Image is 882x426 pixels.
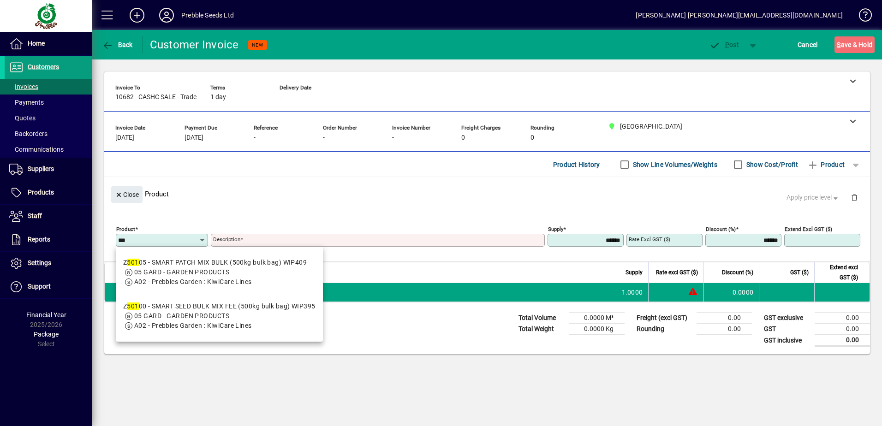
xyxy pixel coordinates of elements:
[115,94,197,101] span: 10682 - CASHC SALE - Trade
[697,313,752,324] td: 0.00
[134,278,252,285] span: A02 - Prebbles Garden : KiwiCare Lines
[569,324,625,335] td: 0.0000 Kg
[213,236,240,243] mat-label: Description
[28,283,51,290] span: Support
[626,267,643,278] span: Supply
[5,205,92,228] a: Staff
[5,228,92,251] a: Reports
[759,324,815,335] td: GST
[697,324,752,335] td: 0.00
[703,283,759,302] td: 0.0000
[629,236,670,243] mat-label: Rate excl GST ($)
[837,37,872,52] span: ave & Hold
[834,36,875,53] button: Save & Hold
[815,324,870,335] td: 0.00
[461,134,465,142] span: 0
[706,226,736,232] mat-label: Discount (%)
[5,126,92,142] a: Backorders
[632,313,697,324] td: Freight (excl GST)
[115,187,139,202] span: Close
[115,134,134,142] span: [DATE]
[254,134,256,142] span: -
[553,157,600,172] span: Product History
[722,267,753,278] span: Discount (%)
[127,302,138,310] em: 501
[709,41,739,48] span: ost
[795,36,820,53] button: Cancel
[210,94,226,101] span: 1 day
[9,146,64,153] span: Communications
[185,134,203,142] span: [DATE]
[150,37,239,52] div: Customer Invoice
[759,313,815,324] td: GST exclusive
[100,36,135,53] button: Back
[123,258,307,267] div: Z 05 - SMART PATCH MIX BULK (500kg bulk bag) WIP409
[252,42,263,48] span: NEW
[92,36,143,53] app-page-header-button: Back
[704,36,744,53] button: Post
[104,177,870,211] div: Product
[843,193,865,201] app-page-header-button: Delete
[5,158,92,181] a: Suppliers
[820,262,858,283] span: Extend excl GST ($)
[5,110,92,126] a: Quotes
[134,312,229,319] span: 05 GARD - GARDEN PRODUCTS
[28,63,59,71] span: Customers
[636,8,843,23] div: [PERSON_NAME] [PERSON_NAME][EMAIL_ADDRESS][DOMAIN_NAME]
[815,313,870,324] td: 0.00
[843,186,865,208] button: Delete
[9,83,38,90] span: Invoices
[548,226,563,232] mat-label: Supply
[111,186,143,203] button: Close
[656,267,698,278] span: Rate excl GST ($)
[28,236,50,243] span: Reports
[632,324,697,335] td: Rounding
[28,189,54,196] span: Products
[134,322,252,329] span: A02 - Prebbles Garden : KiwiCare Lines
[837,41,840,48] span: S
[26,311,66,319] span: Financial Year
[323,134,325,142] span: -
[5,32,92,55] a: Home
[798,37,818,52] span: Cancel
[787,193,840,202] span: Apply price level
[725,41,729,48] span: P
[392,134,394,142] span: -
[745,160,798,169] label: Show Cost/Profit
[631,160,717,169] label: Show Line Volumes/Weights
[852,2,870,32] a: Knowledge Base
[514,324,569,335] td: Total Weight
[5,181,92,204] a: Products
[783,189,844,206] button: Apply price level
[785,226,832,232] mat-label: Extend excl GST ($)
[102,41,133,48] span: Back
[127,259,138,266] em: 501
[28,259,51,266] span: Settings
[9,99,44,106] span: Payments
[5,142,92,157] a: Communications
[280,94,281,101] span: -
[28,212,42,219] span: Staff
[116,226,135,232] mat-label: Product
[790,267,809,278] span: GST ($)
[122,7,152,24] button: Add
[569,313,625,324] td: 0.0000 M³
[9,130,48,137] span: Backorders
[34,331,59,338] span: Package
[759,335,815,346] td: GST inclusive
[530,134,534,142] span: 0
[815,335,870,346] td: 0.00
[549,156,604,173] button: Product History
[5,79,92,95] a: Invoices
[28,40,45,47] span: Home
[123,302,316,311] div: Z 00 - SMART SEED BULK MIX FEE (500kg bulk bag) WIP395
[622,288,643,297] span: 1.0000
[134,268,229,276] span: 05 GARD - GARDEN PRODUCTS
[5,275,92,298] a: Support
[5,95,92,110] a: Payments
[116,250,323,294] mat-option: Z50105 - SMART PATCH MIX BULK (500kg bulk bag) WIP409
[181,8,234,23] div: Prebble Seeds Ltd
[28,165,54,172] span: Suppliers
[5,252,92,275] a: Settings
[9,114,36,122] span: Quotes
